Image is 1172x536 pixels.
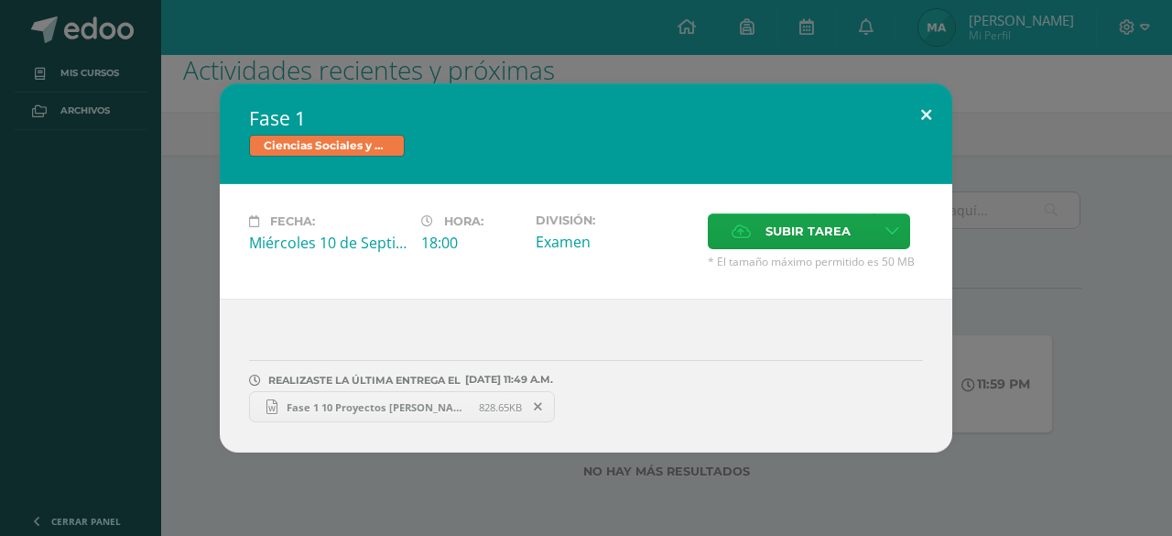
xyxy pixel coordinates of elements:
span: Fase 1 10 Proyectos [PERSON_NAME].docx [277,400,479,414]
div: Examen [536,232,693,252]
span: [DATE] 11:49 A.M. [461,379,553,380]
div: Miércoles 10 de Septiembre [249,233,407,253]
h2: Fase 1 [249,105,923,131]
span: Fecha: [270,214,315,228]
a: Fase 1 10 Proyectos [PERSON_NAME].docx 828.65KB [249,391,555,422]
span: 828.65KB [479,400,522,414]
span: * El tamaño máximo permitido es 50 MB [708,254,923,269]
span: Remover entrega [523,397,554,417]
div: 18:00 [421,233,521,253]
label: División: [536,213,693,227]
span: Subir tarea [765,214,851,248]
span: Hora: [444,214,483,228]
button: Close (Esc) [900,83,952,146]
span: Ciencias Sociales y Formación Ciudadana [249,135,405,157]
span: REALIZASTE LA ÚLTIMA ENTREGA EL [268,374,461,387]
